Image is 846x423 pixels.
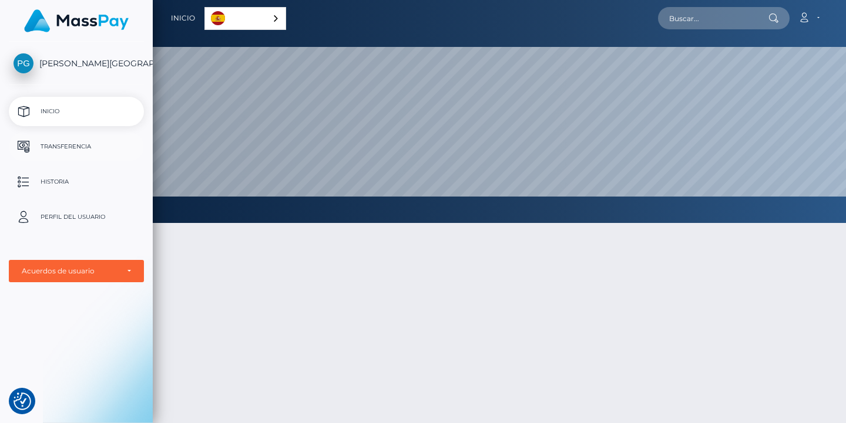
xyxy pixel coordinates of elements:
[9,58,144,69] span: [PERSON_NAME][GEOGRAPHIC_DATA]
[14,208,139,226] p: Perfil del usuario
[204,7,286,30] aside: Language selected: Español
[658,7,768,29] input: Buscar...
[22,266,118,276] div: Acuerdos de usuario
[171,6,195,31] a: Inicio
[9,132,144,161] a: Transferencia
[14,392,31,410] img: Revisit consent button
[9,202,144,232] a: Perfil del usuario
[14,138,139,155] p: Transferencia
[204,7,286,30] div: Language
[14,173,139,191] p: Historia
[205,8,286,29] a: Español
[9,260,144,282] button: Acuerdos de usuario
[24,9,129,32] img: MassPay
[14,103,139,120] p: Inicio
[9,167,144,197] a: Historia
[14,392,31,410] button: Consent Preferences
[9,97,144,126] a: Inicio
